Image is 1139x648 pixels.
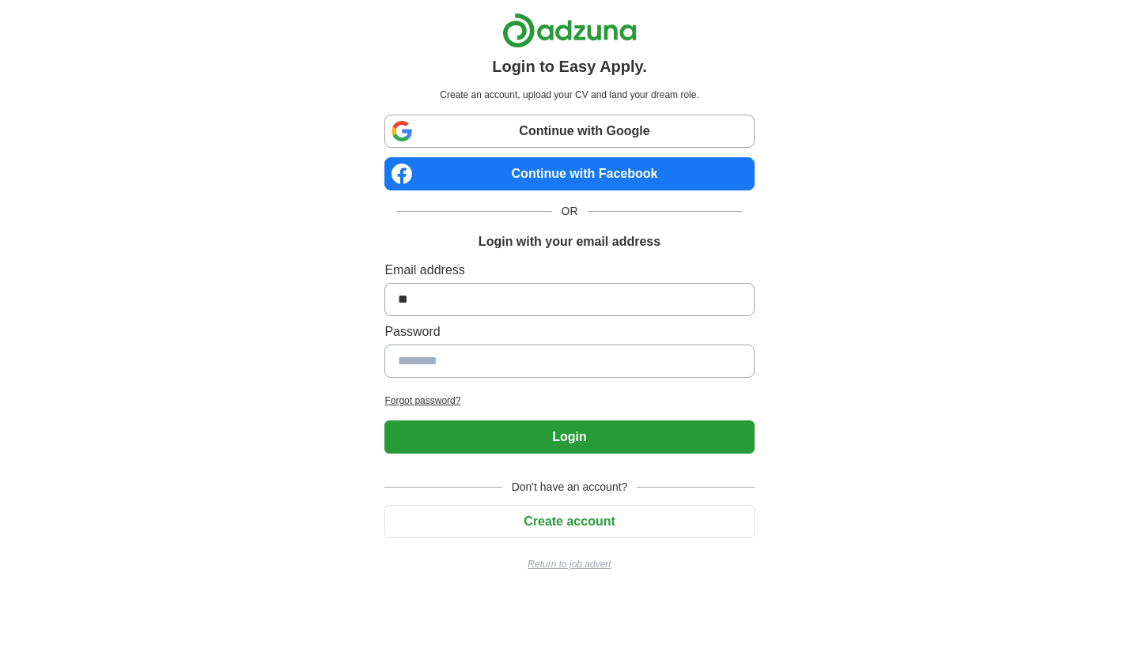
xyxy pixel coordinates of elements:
label: Password [384,322,754,341]
h1: Login to Easy Apply. [492,55,647,78]
button: Login [384,420,754,454]
p: Create an account, upload your CV and land your dream role. [388,88,751,102]
a: Forgot password? [384,394,754,408]
a: Create account [384,514,754,528]
span: Don't have an account? [502,479,638,495]
a: Return to job advert [384,557,754,571]
h1: Login with your email address [479,232,660,251]
span: OR [552,203,588,220]
button: Create account [384,505,754,538]
a: Continue with Google [384,115,754,148]
a: Continue with Facebook [384,157,754,190]
img: Adzuna logo [502,13,637,48]
label: Email address [384,261,754,280]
